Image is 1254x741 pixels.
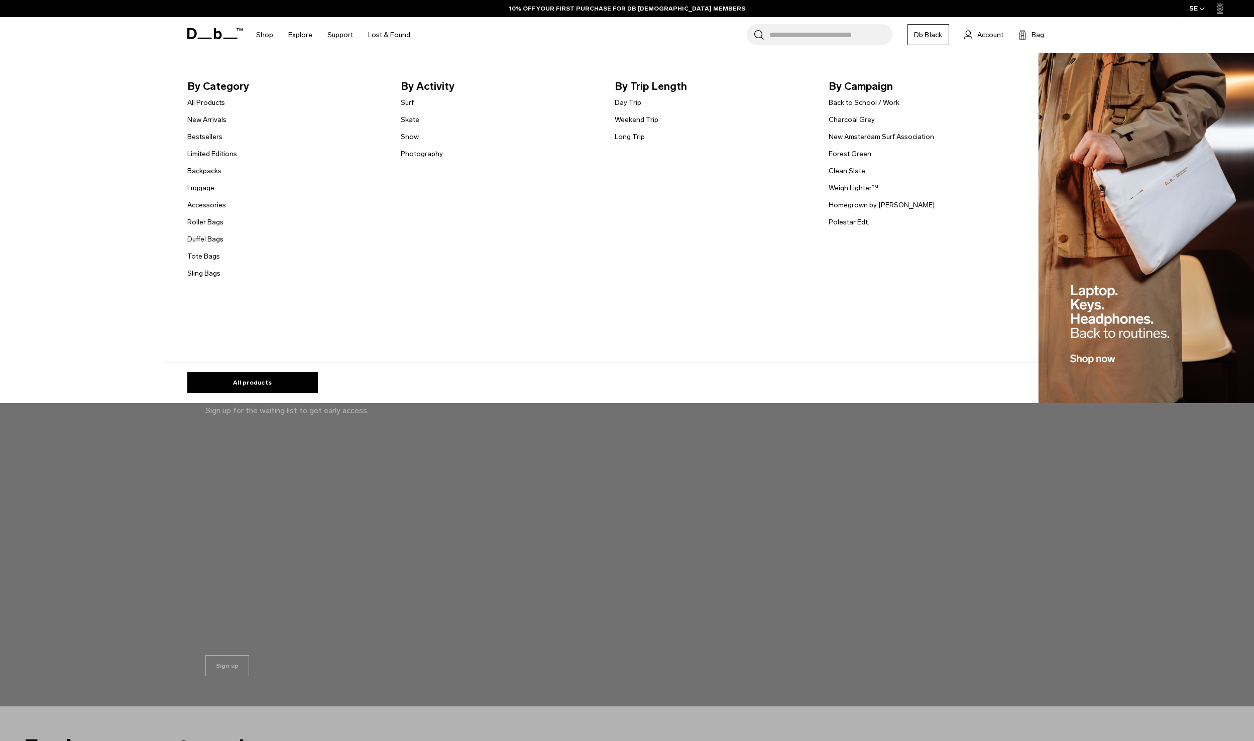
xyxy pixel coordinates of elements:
[829,97,899,108] a: Back to School / Work
[256,17,273,53] a: Shop
[829,200,935,210] a: Homegrown by [PERSON_NAME]
[187,234,223,244] a: Duffel Bags
[401,97,414,108] a: Surf
[187,200,226,210] a: Accessories
[401,78,599,94] span: By Activity
[829,149,871,159] a: Forest Green
[615,132,645,142] a: Long Trip
[509,4,745,13] a: 10% OFF YOUR FIRST PURCHASE FOR DB [DEMOGRAPHIC_DATA] MEMBERS
[964,29,1003,41] a: Account
[829,217,869,227] a: Polestar Edt.
[829,114,875,125] a: Charcoal Grey
[907,24,949,45] a: Db Black
[977,30,1003,40] span: Account
[187,132,222,142] a: Bestsellers
[187,166,221,176] a: Backpacks
[187,78,385,94] span: By Category
[187,217,223,227] a: Roller Bags
[1039,53,1254,403] img: Db
[249,17,418,53] nav: Main Navigation
[829,78,1027,94] span: By Campaign
[187,97,225,108] a: All Products
[1032,30,1044,40] span: Bag
[1018,29,1044,41] button: Bag
[187,183,214,193] a: Luggage
[187,372,318,393] a: All products
[615,114,658,125] a: Weekend Trip
[829,132,934,142] a: New Amsterdam Surf Association
[187,251,220,262] a: Tote Bags
[288,17,312,53] a: Explore
[187,149,237,159] a: Limited Editions
[401,132,419,142] a: Snow
[368,17,410,53] a: Lost & Found
[829,166,865,176] a: Clean Slate
[615,78,813,94] span: By Trip Length
[401,114,419,125] a: Skate
[187,114,226,125] a: New Arrivals
[615,97,641,108] a: Day Trip
[829,183,878,193] a: Weigh Lighter™
[187,268,220,279] a: Sling Bags
[327,17,353,53] a: Support
[401,149,443,159] a: Photography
